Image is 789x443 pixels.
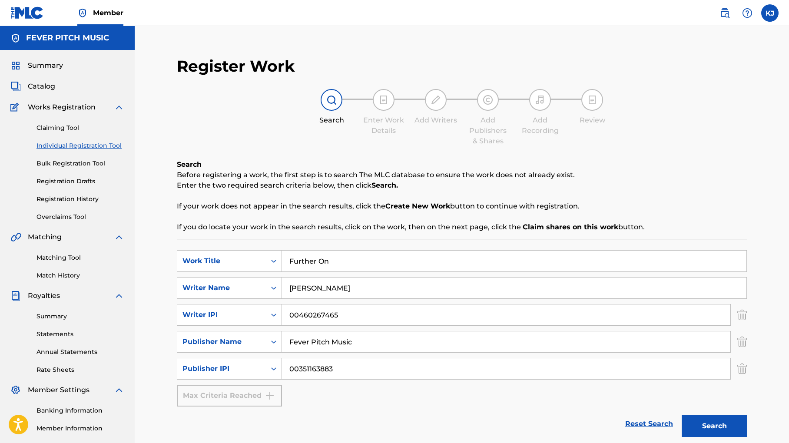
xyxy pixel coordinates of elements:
a: Registration Drafts [36,177,124,186]
a: Summary [36,312,124,321]
img: Summary [10,60,21,71]
span: Catalog [28,81,55,92]
span: Member Settings [28,385,90,395]
a: SummarySummary [10,60,63,71]
a: Claiming Tool [36,123,124,132]
a: Rate Sheets [36,365,124,374]
img: Member Settings [10,385,21,395]
img: Top Rightsholder [77,8,88,18]
p: If your work does not appear in the search results, click the button to continue with registration. [177,201,747,212]
div: Review [570,115,614,126]
a: Reset Search [621,414,677,433]
img: expand [114,102,124,112]
div: Help [739,4,756,22]
img: step indicator icon for Add Recording [535,95,545,105]
a: CatalogCatalog [10,81,55,92]
div: Publisher Name [182,337,261,347]
a: Overclaims Tool [36,212,124,221]
span: Summary [28,60,63,71]
strong: Claim shares on this work [523,223,618,231]
div: Publisher IPI [182,364,261,374]
a: Bulk Registration Tool [36,159,124,168]
img: search [719,8,730,18]
img: Works Registration [10,102,22,112]
button: Search [682,415,747,437]
a: Annual Statements [36,347,124,357]
a: Banking Information [36,406,124,415]
strong: Create New Work [385,202,450,210]
span: Works Registration [28,102,96,112]
img: step indicator icon for Review [587,95,597,105]
span: Royalties [28,291,60,301]
img: step indicator icon for Enter Work Details [378,95,389,105]
img: expand [114,291,124,301]
img: Matching [10,232,21,242]
a: Member Information [36,424,124,433]
img: step indicator icon for Search [326,95,337,105]
img: Accounts [10,33,21,43]
img: expand [114,385,124,395]
div: Writer IPI [182,310,261,320]
img: expand [114,232,124,242]
img: Delete Criterion [737,331,747,353]
img: step indicator icon for Add Publishers & Shares [483,95,493,105]
div: Search [310,115,353,126]
a: Matching Tool [36,253,124,262]
a: Individual Registration Tool [36,141,124,150]
img: MLC Logo [10,7,44,19]
span: Member [93,8,123,18]
div: Writer Name [182,283,261,293]
p: Before registering a work, the first step is to search The MLC database to ensure the work does n... [177,170,747,180]
div: Add Recording [518,115,562,136]
img: Catalog [10,81,21,92]
div: Work Title [182,256,261,266]
div: Add Publishers & Shares [466,115,510,146]
a: Registration History [36,195,124,204]
span: Matching [28,232,62,242]
h5: FEVER PITCH MUSIC [26,33,109,43]
p: Enter the two required search criteria below, then click [177,180,747,191]
img: step indicator icon for Add Writers [431,95,441,105]
form: Search Form [177,250,747,441]
a: Match History [36,271,124,280]
img: Delete Criterion [737,304,747,326]
div: User Menu [761,4,779,22]
div: Add Writers [414,115,457,126]
a: Statements [36,330,124,339]
img: Royalties [10,291,21,301]
a: Public Search [716,4,733,22]
img: help [742,8,753,18]
div: Enter Work Details [362,115,405,136]
p: If you do locate your work in the search results, click on the work, then on the next page, click... [177,222,747,232]
b: Search [177,160,202,169]
h2: Register Work [177,56,295,76]
strong: Search. [371,181,398,189]
img: Delete Criterion [737,358,747,380]
iframe: Resource Center [765,297,789,369]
